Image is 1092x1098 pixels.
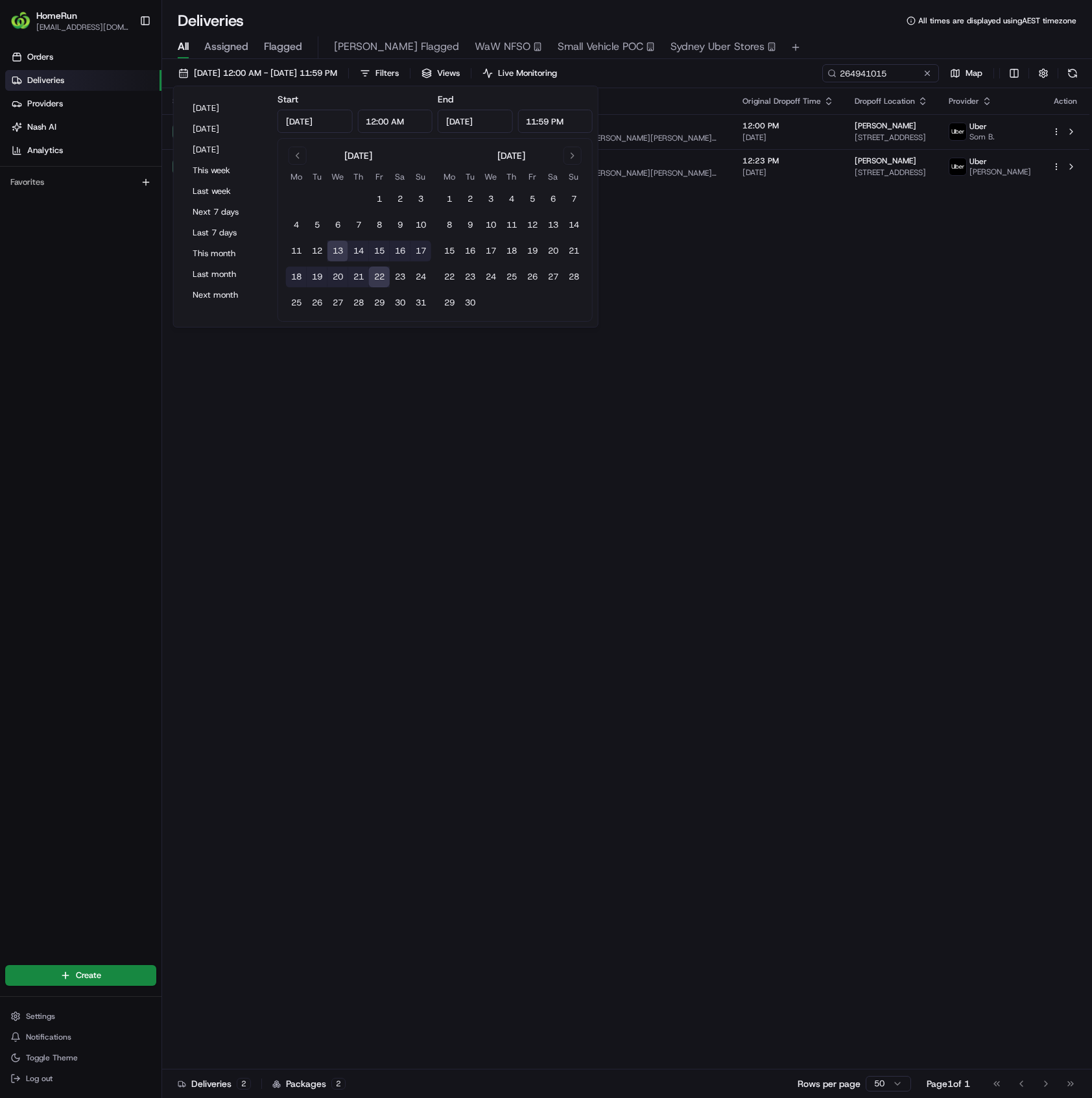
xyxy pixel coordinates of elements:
img: HomeRun [10,10,31,31]
button: Views [416,64,466,82]
div: [DATE] [497,149,525,162]
span: Map [966,67,982,79]
span: Analytics [27,145,63,156]
span: Nash AI [27,121,56,133]
button: Next month [187,286,265,304]
span: Sydney Uber Stores [671,39,765,54]
button: 10 [481,215,501,235]
button: 8 [439,215,460,235]
span: [PERSON_NAME] Flagged [334,39,459,54]
button: HomeRunHomeRun[EMAIL_ADDRESS][DOMAIN_NAME] [5,5,134,36]
th: Monday [439,170,460,184]
button: 19 [307,267,327,287]
span: Deliveries [27,75,64,86]
button: 3 [410,189,431,209]
div: 2 [237,1078,251,1090]
span: Som B. [969,132,995,142]
div: Deliveries [178,1077,251,1090]
span: [DATE] 12:00 AM - [DATE] 11:59 PM [194,67,337,79]
button: 14 [348,241,369,261]
th: Wednesday [481,170,501,184]
div: Action [1052,96,1079,106]
span: Uber [969,121,987,132]
input: Time [517,110,593,133]
button: 26 [522,267,543,287]
span: Notifications [26,1032,71,1042]
span: Settings [26,1011,55,1021]
span: [DATE] [742,167,834,178]
button: 29 [369,292,390,313]
button: 2 [390,189,410,209]
button: 27 [543,267,564,287]
button: Live Monitoring [477,64,563,82]
span: Dropoff Location [855,96,915,106]
button: 11 [501,215,522,235]
th: Saturday [543,170,564,184]
a: Nash AI [5,117,161,137]
button: 9 [390,215,410,235]
a: Providers [5,93,161,114]
span: [PERSON_NAME] [855,121,916,131]
label: Start [278,93,298,105]
button: 17 [410,241,431,261]
button: 15 [439,241,460,261]
th: Thursday [348,170,369,184]
button: 4 [286,215,307,235]
button: 22 [439,267,460,287]
button: Last 7 days [187,224,265,242]
span: Uber [969,156,987,167]
span: HomeRun [36,9,77,22]
button: 24 [481,267,501,287]
button: 19 [522,241,543,261]
button: 20 [543,241,564,261]
div: Packages [272,1077,346,1090]
div: Favorites [5,172,156,193]
button: 29 [439,292,460,313]
th: Tuesday [460,170,481,184]
input: Date [438,110,513,133]
button: 28 [564,267,584,287]
button: 16 [460,241,481,261]
button: 30 [390,292,410,313]
button: 27 [327,292,348,313]
button: 13 [327,241,348,261]
th: Monday [286,170,307,184]
button: 1 [369,189,390,209]
button: 31 [410,292,431,313]
button: Create [5,965,156,986]
div: 2 [331,1078,346,1090]
span: [STREET_ADDRESS] [855,132,928,143]
button: Map [944,64,988,82]
button: 2 [460,189,481,209]
span: All [178,39,189,54]
input: Date [278,110,353,133]
button: 14 [564,215,584,235]
button: 16 [390,241,410,261]
a: Orders [5,47,161,67]
button: 23 [460,267,481,287]
a: Deliveries [5,70,161,91]
button: 21 [564,241,584,261]
button: This week [187,161,265,180]
span: Live Monitoring [498,67,557,79]
button: 21 [348,267,369,287]
button: 1 [439,189,460,209]
button: [EMAIL_ADDRESS][DOMAIN_NAME] [36,22,129,32]
button: Toggle Theme [5,1049,156,1067]
button: 5 [522,189,543,209]
button: 30 [460,292,481,313]
span: Small Vehicle POC [558,39,643,54]
button: [DATE] 12:00 AM - [DATE] 11:59 PM [172,64,343,82]
p: Rows per page [798,1077,861,1090]
th: Saturday [390,170,410,184]
input: Time [357,110,433,133]
button: 5 [307,215,327,235]
button: 3 [481,189,501,209]
button: 17 [481,241,501,261]
button: 12 [522,215,543,235]
span: WaW NFSO [475,39,530,54]
span: Log out [26,1073,53,1084]
th: Tuesday [307,170,327,184]
button: 13 [543,215,564,235]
